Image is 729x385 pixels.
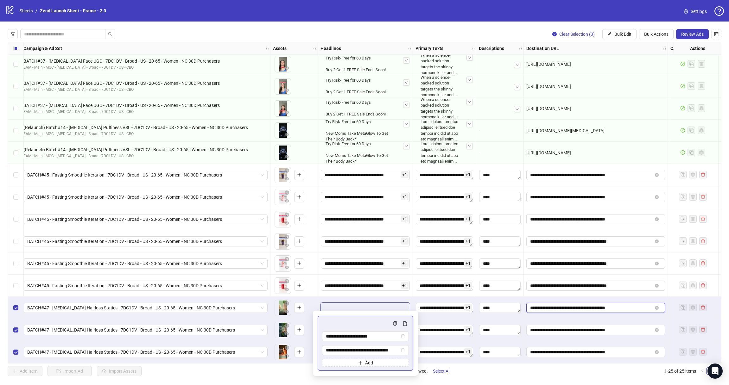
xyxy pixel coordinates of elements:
div: Try Risk-Free for 60 Days New Moms Take MetaGlow To Get Their Body Back* [323,116,408,145]
span: + 1 [464,282,472,289]
span: close-circle [285,235,289,239]
span: close-circle [285,345,289,350]
div: Edit values [479,258,521,269]
strong: Campaign & Ad Set [23,45,62,52]
div: Multi-input container - paste or copy values [318,316,413,371]
div: When a science-backed solution targets the skinny hormone killer and restores lost collagen, sagg... [418,50,471,78]
button: close-circle [655,173,659,177]
button: Add [294,325,304,335]
span: Select All [433,369,450,374]
strong: Call to Action [670,45,697,52]
div: Select row 18 [8,186,24,208]
div: Select row 22 [8,275,24,297]
div: Edit values [320,258,410,269]
button: close-circle [655,328,659,332]
button: Delete [283,322,291,330]
img: Asset 1 [275,78,291,94]
span: - [479,150,480,155]
div: Edit values [415,325,473,335]
span: search [108,32,112,36]
div: Asset 1 [275,256,291,271]
button: close-circle [655,350,659,354]
img: Asset 1 [275,56,291,72]
span: eye [285,354,289,358]
span: [URL][DOMAIN_NAME] [526,150,571,155]
span: eye [285,88,289,92]
button: Delete [283,211,291,219]
img: Asset 1 [275,145,291,161]
div: Try Risk-Free for 60 Days Buy 2 Get 1 FREE Sale Ends Soon! [323,97,408,120]
button: Delete [283,256,291,263]
div: BATCH#37 - [MEDICAL_DATA] Face UGC - 7DC1DV - Broad - US - 20-65 - Women - NC 30D Purchasers [23,80,268,87]
span: plus [297,283,301,288]
div: Select row 23 [8,297,24,319]
span: BATCH#47 - Postpartum Hairloss Statics - 7DC1DV - Broad - US - 20-65 - Women - NC 30D Purchasers [27,303,264,313]
button: Preview [283,242,291,249]
span: + 1 [464,348,472,355]
span: close-circle [285,279,289,283]
div: Edit values [479,280,521,291]
a: Sheets [18,7,34,14]
div: Asset 1 [275,189,291,205]
span: BATCH#45 - Fasting Smoothie Iteration - 7DC1DV - Broad - US - 20-65 - Women - NC 30D Purchasers [27,237,264,246]
div: When a science-backed solution targets the skinny hormone killer and restores lost collagen, sagg... [418,94,471,122]
span: close-circle [285,323,289,328]
span: - [479,128,480,133]
span: check-circle [681,128,685,133]
button: close-circle [655,262,659,265]
button: Import Assets [97,366,142,376]
div: Edit values [320,170,410,180]
div: Asset 1 [275,300,291,316]
span: edit [607,32,612,36]
span: down [468,78,472,82]
div: EAM - Main - MGC - [MEDICAL_DATA] - Broad - 7DC1DV - US - CBO [23,153,268,159]
button: Select All [428,366,455,376]
span: BATCH#45 - Fasting Smoothie Iteration - 7DC1DV - Broad - US - 20-65 - Women - NC 30D Purchasers [27,214,264,224]
div: Try Risk-Free for 60 Days Buy 2 Get 1 FREE Sale Ends Soon! [323,75,408,97]
div: Resize Destination URL column [666,42,668,54]
span: + 1 [464,238,472,245]
span: close-circle [285,301,289,306]
span: eye [285,243,289,247]
span: holder [518,46,523,51]
div: Edit values [415,192,473,202]
div: Select row 14 [8,97,24,120]
div: Resize Headlines column [411,42,413,54]
strong: Actions [690,45,705,52]
span: down [404,81,408,84]
div: Edit values [415,258,473,269]
span: down [404,122,408,126]
button: Delete [283,233,291,241]
span: eye [285,177,289,181]
strong: Headlines [320,45,341,52]
span: control [714,32,719,36]
span: close-circle [552,32,557,36]
span: close-circle [285,190,289,195]
div: Edit values [415,302,473,313]
strong: Primary Texts [415,45,443,52]
button: Add [294,258,304,269]
button: Review Ads [676,29,709,39]
button: Preview [283,330,291,338]
span: down [404,103,408,107]
span: eye [285,110,289,115]
button: Preview [283,264,291,271]
div: Select row 17 [8,164,24,186]
div: Resize Primary Texts column [474,42,476,54]
span: down [468,122,472,126]
button: close-circle [655,239,659,243]
span: plus [297,327,301,332]
button: Add Item [8,366,42,376]
span: down [515,85,519,89]
span: down [515,107,519,111]
span: + 1 [464,326,472,333]
span: holder [471,46,475,51]
li: 1-25 of 25 items [664,367,696,375]
img: Asset 1 [275,211,291,227]
button: Preview [283,153,291,161]
button: Delete [283,278,291,285]
span: setting [684,9,688,14]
